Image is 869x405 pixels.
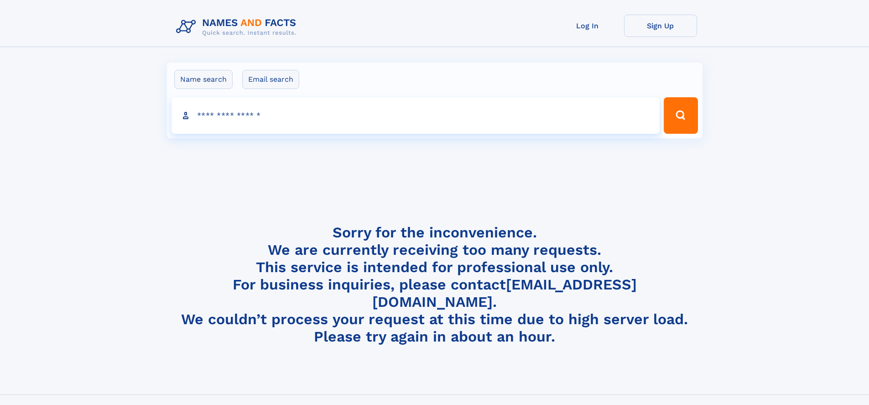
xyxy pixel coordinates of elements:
[372,276,637,310] a: [EMAIL_ADDRESS][DOMAIN_NAME]
[242,70,299,89] label: Email search
[172,97,660,134] input: search input
[172,224,697,346] h4: Sorry for the inconvenience. We are currently receiving too many requests. This service is intend...
[174,70,233,89] label: Name search
[664,97,697,134] button: Search Button
[172,15,304,39] img: Logo Names and Facts
[551,15,624,37] a: Log In
[624,15,697,37] a: Sign Up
